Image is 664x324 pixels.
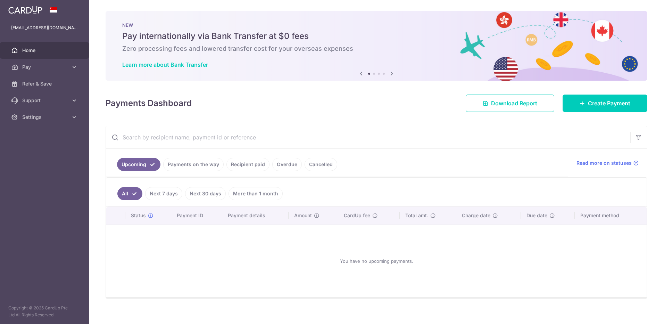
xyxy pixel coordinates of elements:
img: CardUp [8,6,42,14]
h4: Payments Dashboard [106,97,192,110]
a: Learn more about Bank Transfer [122,61,208,68]
p: [EMAIL_ADDRESS][DOMAIN_NAME] [11,24,78,31]
span: Support [22,97,68,104]
h6: Zero processing fees and lowered transfer cost for your overseas expenses [122,44,631,53]
th: Payment details [222,206,289,225]
a: More than 1 month [229,187,283,200]
span: Download Report [491,99,537,107]
a: Upcoming [117,158,160,171]
a: Next 30 days [185,187,226,200]
a: Payments on the way [163,158,224,171]
a: Read more on statuses [576,160,639,167]
span: Home [22,47,68,54]
span: Status [131,212,146,219]
a: Download Report [466,95,554,112]
span: Pay [22,64,68,71]
span: Read more on statuses [576,160,632,167]
span: CardUp fee [344,212,370,219]
a: Overdue [272,158,302,171]
div: You have no upcoming payments. [115,230,638,292]
a: Create Payment [563,95,647,112]
input: Search by recipient name, payment id or reference [106,126,630,148]
span: Amount [294,212,312,219]
span: Refer & Save [22,80,68,87]
h5: Pay internationally via Bank Transfer at $0 fees [122,31,631,42]
span: Create Payment [588,99,630,107]
a: Cancelled [305,158,337,171]
a: All [117,187,142,200]
span: Settings [22,114,68,121]
p: NEW [122,22,631,28]
img: Bank transfer banner [106,11,647,81]
a: Next 7 days [145,187,182,200]
a: Recipient paid [226,158,269,171]
span: Charge date [462,212,490,219]
th: Payment method [575,206,647,225]
span: Due date [526,212,547,219]
span: Total amt. [405,212,428,219]
th: Payment ID [171,206,222,225]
